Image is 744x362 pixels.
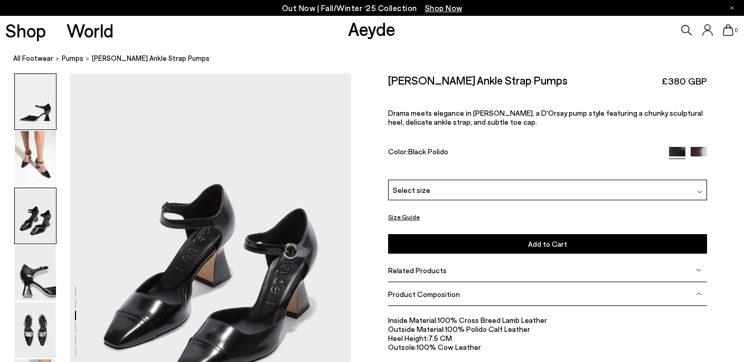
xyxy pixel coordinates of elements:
[388,108,707,126] p: Drama meets elegance in [PERSON_NAME], a D'Orsay pump style featuring a chunky sculptural heel, d...
[388,210,420,224] button: Size Guide
[388,315,707,324] li: 100% Cross Breed Lamb Leather
[388,333,428,342] span: Heel Height:
[662,75,707,88] span: £380 GBP
[733,27,739,33] span: 0
[388,342,417,351] span: Outsole:
[92,53,210,64] span: [PERSON_NAME] Ankle Strap Pumps
[697,189,702,194] img: svg%3E
[388,315,438,324] span: Inside Material:
[67,21,114,40] a: World
[13,44,744,73] nav: breadcrumb
[13,53,53,64] a: All Footwear
[388,266,447,275] span: Related Products
[393,184,430,196] span: Select size
[388,73,568,87] h2: [PERSON_NAME] Ankle Strap Pumps
[388,234,707,254] button: Add to Cart
[696,267,701,273] img: svg%3E
[15,74,56,129] img: Francine Ankle Strap Pumps - Image 1
[62,53,83,64] a: pumps
[723,24,733,36] a: 0
[62,54,83,62] span: pumps
[15,131,56,187] img: Francine Ankle Strap Pumps - Image 2
[15,302,56,358] img: Francine Ankle Strap Pumps - Image 5
[388,333,707,342] li: 7.5 CM
[15,245,56,301] img: Francine Ankle Strap Pumps - Image 4
[388,147,658,159] div: Color:
[15,188,56,244] img: Francine Ankle Strap Pumps - Image 3
[425,3,463,13] span: Navigate to /collections/new-in
[388,324,445,333] span: Outside Material:
[388,342,707,351] li: 100% Cow Leather
[348,17,395,40] a: Aeyde
[696,291,701,296] img: svg%3E
[5,21,46,40] a: Shop
[408,147,448,156] span: Black Polido
[528,239,567,248] span: Add to Cart
[388,290,460,299] span: Product Composition
[388,324,707,333] li: 100% Polido Calf Leather
[282,2,463,15] p: Out Now | Fall/Winter ‘25 Collection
